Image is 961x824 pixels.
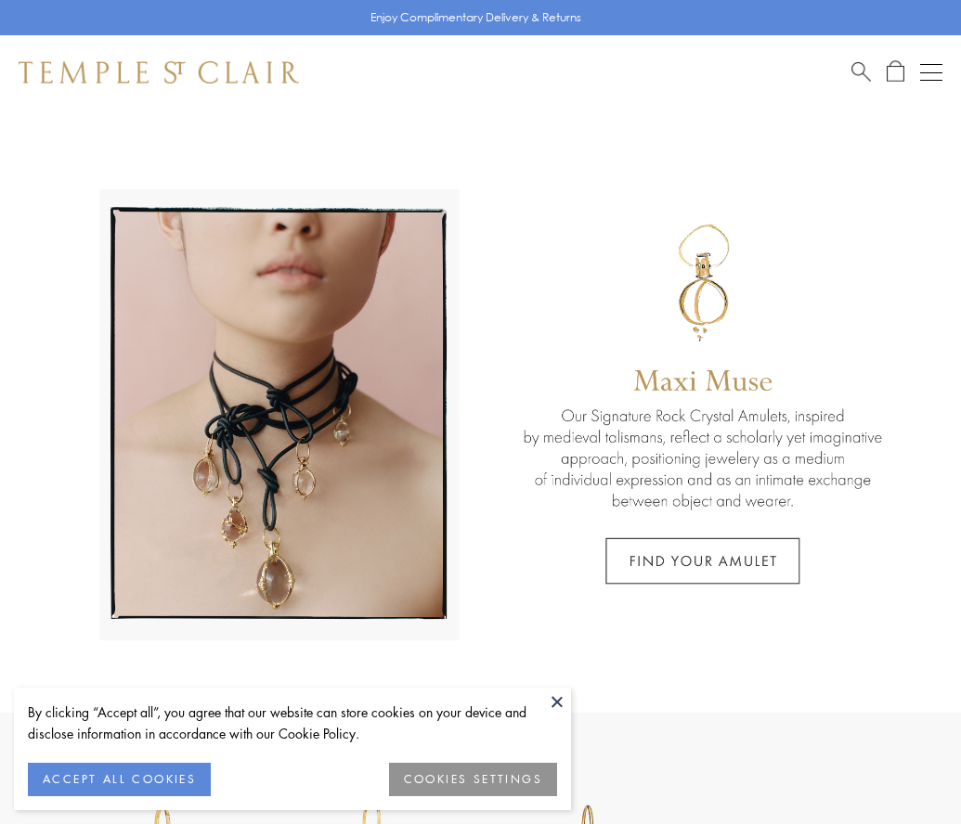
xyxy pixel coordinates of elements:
button: ACCEPT ALL COOKIES [28,763,211,796]
button: Open navigation [920,61,942,84]
a: Open Shopping Bag [887,60,904,84]
img: Temple St. Clair [19,61,299,84]
a: Search [851,60,871,84]
p: Enjoy Complimentary Delivery & Returns [370,8,581,27]
button: COOKIES SETTINGS [389,763,557,796]
div: By clicking “Accept all”, you agree that our website can store cookies on your device and disclos... [28,702,557,744]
